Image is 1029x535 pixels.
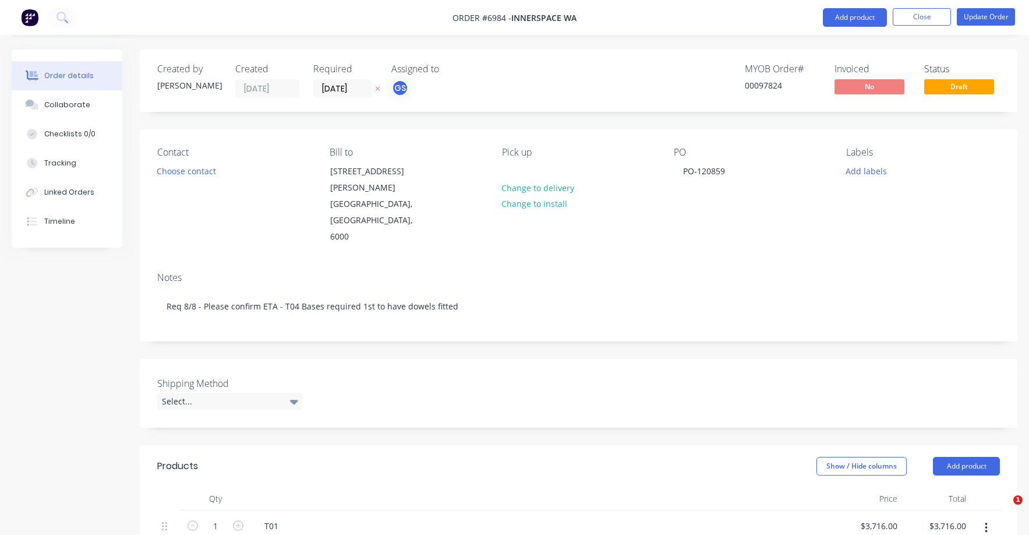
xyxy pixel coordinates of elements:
[1013,495,1023,505] span: 1
[816,457,907,476] button: Show / Hide columns
[181,487,250,511] div: Qty
[44,100,90,110] div: Collaborate
[235,64,299,75] div: Created
[44,216,75,227] div: Timeline
[12,149,122,178] button: Tracking
[157,147,311,158] div: Contact
[157,79,221,91] div: [PERSON_NAME]
[44,71,94,81] div: Order details
[745,79,821,91] div: 00097824
[674,163,734,179] div: PO-120859
[320,163,437,245] div: [STREET_ADDRESS][PERSON_NAME][GEOGRAPHIC_DATA], [GEOGRAPHIC_DATA], 6000
[12,207,122,236] button: Timeline
[834,79,904,94] span: No
[157,459,198,473] div: Products
[924,64,1000,75] div: Status
[391,64,508,75] div: Assigned to
[157,272,1000,283] div: Notes
[511,12,577,23] span: Innerspace WA
[151,163,222,178] button: Choose contact
[745,64,821,75] div: MYOB Order #
[823,8,887,27] button: Add product
[44,187,94,198] div: Linked Orders
[44,129,96,139] div: Checklists 0/0
[21,9,38,26] img: Factory
[157,64,221,75] div: Created by
[44,158,76,168] div: Tracking
[12,90,122,119] button: Collaborate
[924,79,994,94] span: Draft
[255,518,288,534] div: T01
[391,79,409,97] button: GS
[902,487,971,511] div: Total
[846,147,1000,158] div: Labels
[834,64,910,75] div: Invoiced
[313,64,377,75] div: Required
[157,288,1000,324] div: Req 8/8 - Please confirm ETA - T04 Bases required 1st to have dowels fitted
[502,147,656,158] div: Pick up
[330,196,427,245] div: [GEOGRAPHIC_DATA], [GEOGRAPHIC_DATA], 6000
[330,163,427,196] div: [STREET_ADDRESS][PERSON_NAME]
[989,495,1017,523] iframe: Intercom live chat
[674,147,828,158] div: PO
[893,8,951,26] button: Close
[495,179,580,195] button: Change to delivery
[12,119,122,149] button: Checklists 0/0
[833,487,902,511] div: Price
[840,163,893,178] button: Add labels
[957,8,1015,26] button: Update Order
[12,61,122,90] button: Order details
[933,457,1000,476] button: Add product
[157,393,303,410] div: Select...
[12,178,122,207] button: Linked Orders
[495,196,573,212] button: Change to install
[452,12,511,23] span: Order #6984 -
[330,147,483,158] div: Bill to
[157,376,303,390] label: Shipping Method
